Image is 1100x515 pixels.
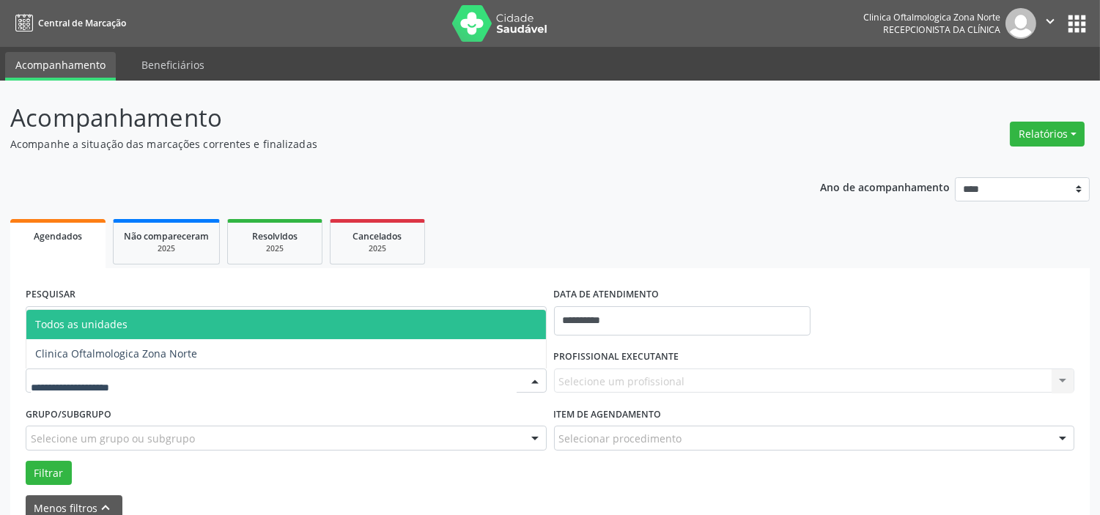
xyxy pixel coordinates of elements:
img: img [1005,8,1036,39]
p: Acompanhamento [10,100,766,136]
span: Resolvidos [252,230,298,242]
span: Central de Marcação [38,17,126,29]
span: Agendados [34,230,82,242]
div: 2025 [341,243,414,254]
span: Não compareceram [124,230,209,242]
button:  [1036,8,1064,39]
div: Clinica Oftalmologica Zona Norte [863,11,1000,23]
button: Relatórios [1010,122,1085,147]
p: Acompanhe a situação das marcações correntes e finalizadas [10,136,766,152]
i:  [1042,13,1058,29]
label: Grupo/Subgrupo [26,403,111,426]
label: PROFISSIONAL EXECUTANTE [554,346,679,368]
button: apps [1064,11,1090,37]
a: Acompanhamento [5,52,116,81]
span: Selecione um grupo ou subgrupo [31,431,195,446]
label: Item de agendamento [554,403,662,426]
a: Beneficiários [131,52,215,78]
label: DATA DE ATENDIMENTO [554,284,660,306]
span: Cancelados [353,230,402,242]
span: Selecionar procedimento [559,431,682,446]
a: Central de Marcação [10,11,126,35]
div: 2025 [124,243,209,254]
label: PESQUISAR [26,284,75,306]
span: Recepcionista da clínica [883,23,1000,36]
p: Ano de acompanhamento [820,177,950,196]
div: 2025 [238,243,311,254]
button: Filtrar [26,461,72,486]
span: Clinica Oftalmologica Zona Norte [35,347,197,360]
span: Todos as unidades [35,317,128,331]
